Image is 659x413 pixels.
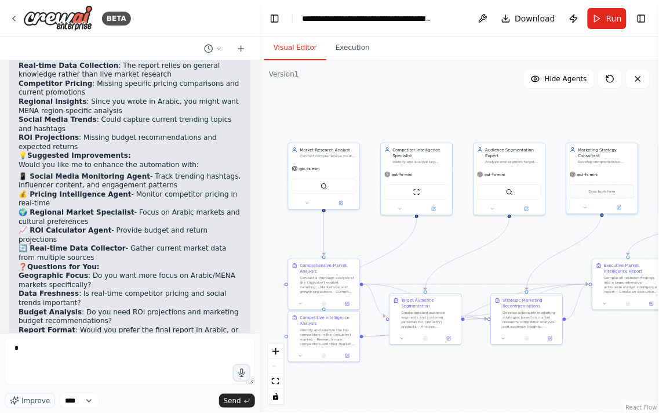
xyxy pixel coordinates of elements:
p: Would you like me to enhance the automation with: [19,161,241,170]
button: Run [588,8,627,29]
button: fit view [268,374,283,389]
button: No output available [616,300,640,307]
div: Identify and analyze key competitors in the {industry} market, tracking their marketing strategie... [393,160,449,164]
img: Logo [23,5,93,31]
li: : Would you prefer the final report in Arabic, or English is fine? [19,326,241,344]
button: No output available [413,335,438,342]
div: Target Audience Segmentation [402,298,458,309]
button: Start a new chat [232,42,250,56]
button: Open in side panel [510,205,543,212]
div: Competitive Intelligence AnalysisIdentify and analyze the top competitors in the {industry} marke... [288,311,361,363]
button: Open in side panel [439,335,458,342]
li: - Track trending hashtags, influencer content, and engagement patterns [19,172,241,190]
span: Send [224,396,241,405]
div: Create detailed audience segments and customer personas for {industry} products: - Analyze demogr... [402,310,458,329]
div: Marketing Strategy ConsultantDevelop comprehensive marketing strategies for {industry} businesses... [566,143,639,214]
span: gpt-4o-mini [392,172,413,177]
div: Version 1 [269,70,299,79]
div: Develop actionable marketing strategies based on market research, competitor analysis, and audien... [503,310,559,329]
g: Edge from df43fb05-7fe3-4db7-b08c-ff14097da136 to a33ee7aa-b6de-4276-8a80-bdd9602ea1dc [321,218,420,307]
li: : Do you want more focus on Arabic/MENA markets specifically? [19,271,241,289]
li: - Provide budget and return projections [19,226,241,244]
g: Edge from a33ee7aa-b6de-4276-8a80-bdd9602ea1dc to 66e922f2-0079-4718-9a86-7111045aecf4 [364,281,589,339]
button: Open in side panel [325,200,358,206]
strong: Geographic Focus [19,271,88,280]
button: Open in side panel [337,353,357,360]
li: : Do you need ROI projections and marketing budget recommendations? [19,308,241,326]
g: Edge from d4475d16-0083-4f3c-afd9-49765b4bbc7c to d10f738d-295f-43c1-ac9c-f95eef58af2e [524,211,605,290]
strong: Real-time Data Collection [19,61,118,70]
li: - Focus on Arabic markets and cultural preferences [19,208,241,226]
div: Develop comprehensive marketing strategies for {industry} businesses based on market research, co... [578,160,635,164]
h2: ❓ [19,263,241,272]
g: Edge from 1524194b-0596-4290-8846-cf6e8c0d61d5 to 465d9617-dbeb-4344-bc83-9f1a63b8a5f4 [423,218,512,290]
span: gpt-4o-mini [578,172,598,177]
strong: 🔄 Real-time Data Collector [19,244,126,252]
li: : Is real-time competitor pricing and social trends important? [19,289,241,307]
nav: breadcrumb [302,13,432,24]
button: Improve [5,393,55,408]
div: Strategic Marketing Recommendations [503,298,559,309]
li: - Monitor competitor pricing in real-time [19,190,241,208]
g: Edge from 9b772db4-4e9a-4b04-9f46-436aab0061d3 to 465d9617-dbeb-4344-bc83-9f1a63b8a5f4 [364,281,386,319]
li: : Could capture current trending topics and hashtags [19,115,241,133]
strong: 💰 Pricing Intelligence Agent [19,190,132,198]
span: Download [515,13,556,24]
div: Competitor Intelligence Specialist [393,147,449,158]
li: : Missing budget recommendations and expected returns [19,133,241,151]
strong: 📈 ROI Calculator Agent [19,226,112,234]
strong: Questions for You: [27,263,100,271]
g: Edge from 9b772db4-4e9a-4b04-9f46-436aab0061d3 to 66e922f2-0079-4718-9a86-7111045aecf4 [364,281,589,287]
span: gpt-4o-mini [485,172,505,177]
button: No output available [312,300,336,307]
strong: Data Freshness [19,289,79,298]
span: Run [606,13,622,24]
div: Identify and analyze the top competitors in the {industry} market: - Research main competitors an... [300,328,356,346]
div: Marketing Strategy Consultant [578,147,635,158]
div: BETA [102,12,131,26]
div: Comprehensive Market Analysis [300,263,356,274]
div: Target Audience SegmentationCreate detailed audience segments and customer personas for {industry... [389,294,462,345]
button: No output available [515,335,539,342]
strong: ROI Projections [19,133,79,142]
button: Open in side panel [337,300,357,307]
div: Audience Segmentation Expert [486,147,542,158]
strong: Suggested Improvements: [27,151,131,160]
div: Competitor Intelligence SpecialistIdentify and analyze key competitors in the {industry} market, ... [381,143,453,215]
button: toggle interactivity [268,389,283,404]
button: zoom in [268,344,283,359]
img: SerperDevTool [321,183,327,190]
button: Send [219,394,255,408]
button: Visual Editor [264,36,326,60]
button: Open in side panel [603,204,636,211]
g: Edge from d10f738d-295f-43c1-ac9c-f95eef58af2e to 66e922f2-0079-4718-9a86-7111045aecf4 [567,281,589,322]
strong: Budget Analysis [19,308,82,316]
div: Market Research AnalystConduct comprehensive market analysis for {industry} industry, including m... [288,143,361,209]
li: : The report relies on general knowledge rather than live market research [19,61,241,79]
strong: 📱 Social Media Monitoring Agent [19,172,150,180]
div: Conduct comprehensive market analysis for {industry} industry, including market size, trends, dem... [300,154,356,158]
button: Download [497,8,560,29]
img: SerperDevTool [506,189,513,195]
button: Hide left sidebar [267,10,283,27]
strong: Report Format [19,326,75,334]
h2: 💡 [19,151,241,161]
li: : Since you wrote in Arabic, you might want MENA region-specific analysis [19,97,241,115]
button: Switch to previous chat [199,42,227,56]
span: Drop tools here [589,189,616,194]
li: - Gather current market data from multiple sources [19,244,241,262]
strong: Competitor Pricing [19,79,92,88]
button: Open in side panel [540,335,560,342]
div: Competitive Intelligence Analysis [300,315,356,327]
div: Audience Segmentation ExpertAnalyze and segment target audiences for {industry} products, creatin... [474,143,546,215]
button: Show right sidebar [633,10,650,27]
li: : Missing specific pricing comparisons and current promotions [19,79,241,97]
g: Edge from 77fc6897-95b3-4a92-aa90-afbfcab4056e to 9b772db4-4e9a-4b04-9f46-436aab0061d3 [321,212,327,255]
div: Market Research Analyst [300,147,356,153]
span: Hide Agents [545,74,587,84]
button: Hide Agents [524,70,594,88]
img: ScrapeWebsiteTool [413,189,420,195]
strong: 🌍 Regional Market Specialist [19,208,134,216]
strong: Social Media Trends [19,115,97,124]
button: Open in side panel [417,205,450,212]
